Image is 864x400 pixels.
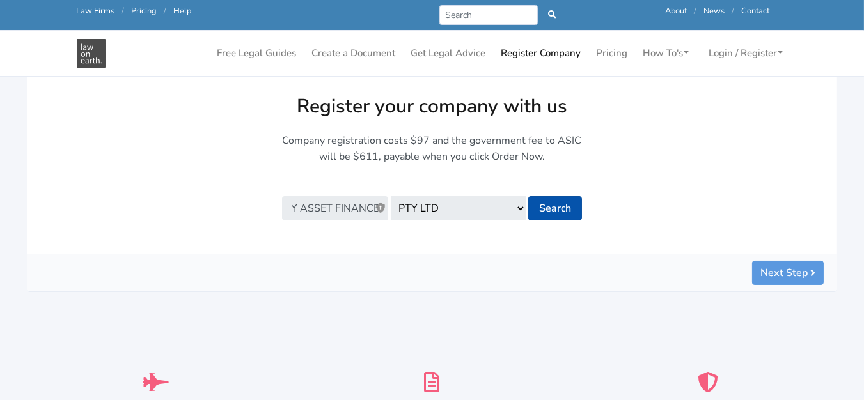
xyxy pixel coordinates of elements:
[282,133,583,165] p: Company registration costs $97 and the government fee to ASIC will be $611, payable when you clic...
[132,5,157,17] a: Pricing
[496,41,586,66] a: Register Company
[77,39,106,68] img: Company Registration - Name search
[282,196,389,220] input: Company name...
[212,41,302,66] a: Free Legal Guides
[168,95,696,119] h2: Register your company with us
[439,5,538,25] input: Search
[695,5,697,17] span: /
[77,5,115,17] a: Law Firms
[704,5,725,17] a: News
[592,41,633,66] a: Pricing
[528,196,582,220] button: Search
[666,5,687,17] a: About
[122,5,125,17] span: /
[732,5,735,17] span: /
[752,261,824,285] button: Next Step
[307,41,401,66] a: Create a Document
[704,41,788,66] a: Login / Register
[164,5,167,17] span: /
[742,5,770,17] a: Contact
[174,5,192,17] a: Help
[406,41,491,66] a: Get Legal Advice
[638,41,694,66] a: How To's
